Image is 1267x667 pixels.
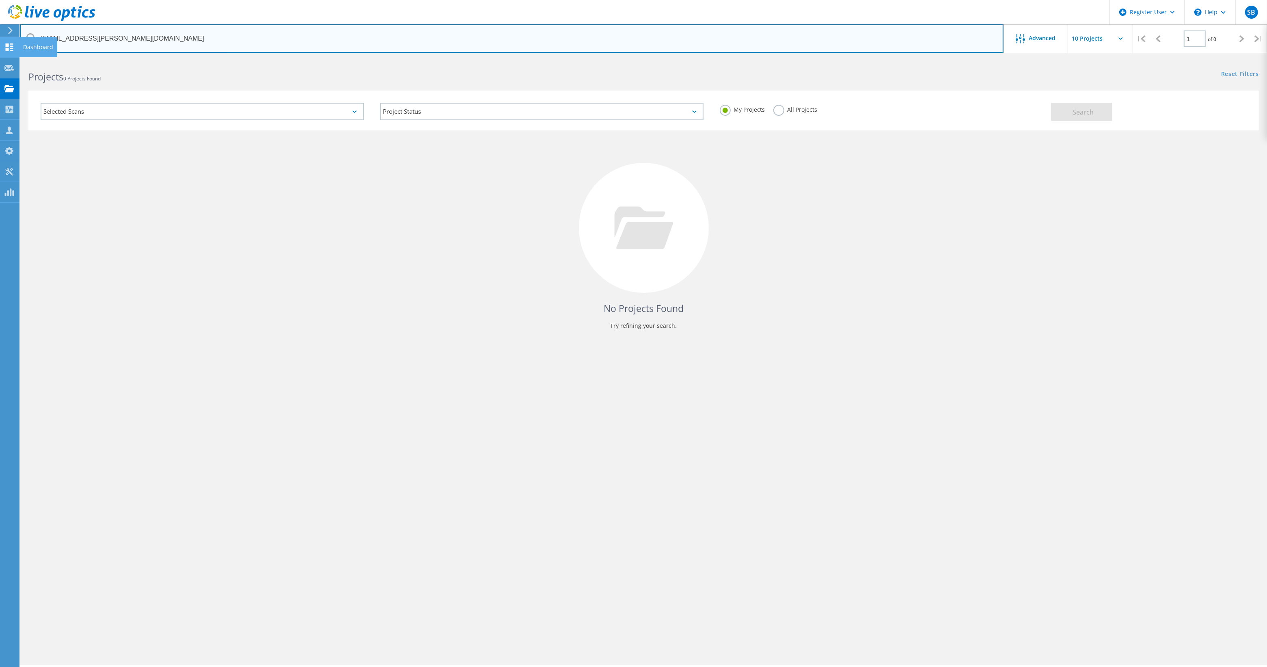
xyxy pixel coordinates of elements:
[41,103,364,120] div: Selected Scans
[20,24,1004,53] input: Search projects by name, owner, ID, company, etc
[773,105,818,113] label: All Projects
[8,17,95,23] a: Live Optics Dashboard
[720,105,765,113] label: My Projects
[37,302,1251,315] h4: No Projects Found
[1073,108,1094,117] span: Search
[1221,71,1259,78] a: Reset Filters
[1194,9,1202,16] svg: \n
[23,44,53,50] div: Dashboard
[28,70,63,83] b: Projects
[1250,24,1267,53] div: |
[37,319,1251,332] p: Try refining your search.
[1133,24,1150,53] div: |
[1247,9,1255,15] span: SB
[1051,103,1112,121] button: Search
[63,75,101,82] span: 0 Projects Found
[1029,35,1056,41] span: Advanced
[1208,36,1216,43] span: of 0
[380,103,703,120] div: Project Status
